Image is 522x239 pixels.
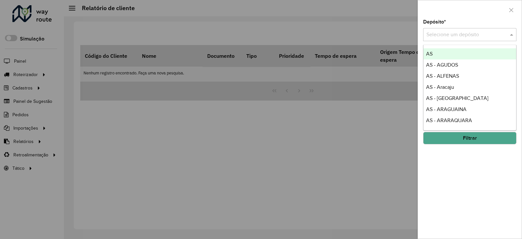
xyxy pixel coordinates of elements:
[426,62,458,68] span: AS - AGUDOS
[426,106,467,112] span: AS - ARAGUAINA
[423,18,446,26] label: Depósito
[426,51,433,56] span: AS
[423,45,516,131] ng-dropdown-panel: Options list
[423,132,516,144] button: Filtrar
[426,84,454,90] span: AS - Aracaju
[426,73,459,79] span: AS - ALFENAS
[426,118,472,123] span: AS - ARARAQUARA
[426,95,488,101] span: AS - [GEOGRAPHIC_DATA]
